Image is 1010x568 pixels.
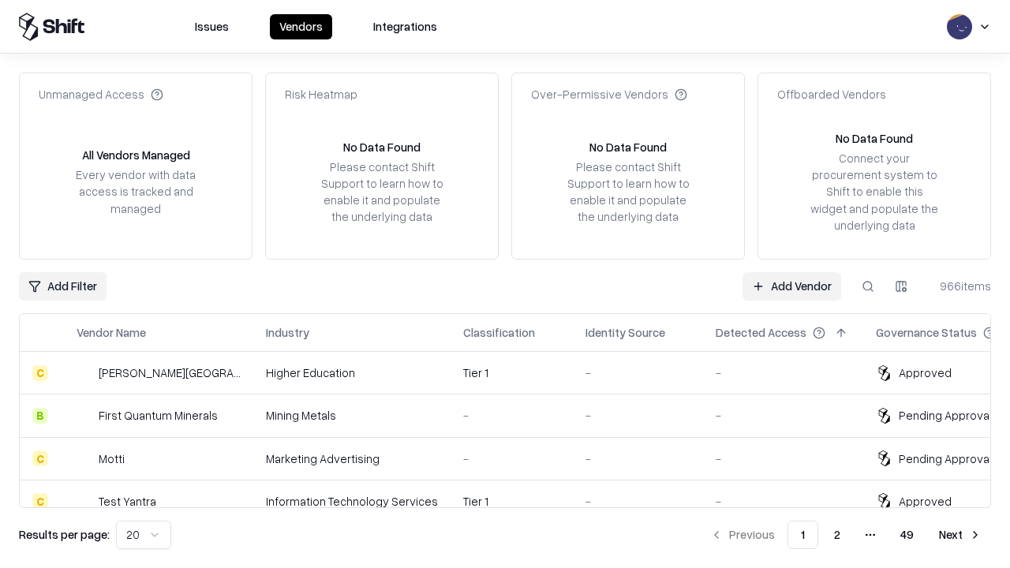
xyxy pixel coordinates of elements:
[19,526,110,543] p: Results per page:
[266,324,309,341] div: Industry
[585,493,690,510] div: -
[77,365,92,381] img: Reichman University
[99,450,125,467] div: Motti
[716,493,851,510] div: -
[899,493,952,510] div: Approved
[343,139,421,155] div: No Data Found
[876,324,977,341] div: Governance Status
[463,450,560,467] div: -
[364,14,447,39] button: Integrations
[716,450,851,467] div: -
[70,166,201,216] div: Every vendor with data access is tracked and managed
[716,407,851,424] div: -
[930,521,991,549] button: Next
[99,407,218,424] div: First Quantum Minerals
[716,324,806,341] div: Detected Access
[589,139,667,155] div: No Data Found
[463,407,560,424] div: -
[32,493,48,509] div: C
[701,521,991,549] nav: pagination
[99,364,241,381] div: [PERSON_NAME][GEOGRAPHIC_DATA]
[716,364,851,381] div: -
[743,272,841,301] a: Add Vendor
[266,407,438,424] div: Mining Metals
[77,408,92,424] img: First Quantum Minerals
[266,364,438,381] div: Higher Education
[77,493,92,509] img: Test Yantra
[270,14,332,39] button: Vendors
[531,86,687,103] div: Over-Permissive Vendors
[787,521,818,549] button: 1
[77,324,146,341] div: Vendor Name
[32,365,48,381] div: C
[285,86,357,103] div: Risk Heatmap
[585,450,690,467] div: -
[563,159,694,226] div: Please contact Shift Support to learn how to enable it and populate the underlying data
[77,450,92,466] img: Motti
[463,324,535,341] div: Classification
[585,407,690,424] div: -
[585,324,665,341] div: Identity Source
[777,86,886,103] div: Offboarded Vendors
[19,272,107,301] button: Add Filter
[266,450,438,467] div: Marketing Advertising
[888,521,926,549] button: 49
[821,521,853,549] button: 2
[32,450,48,466] div: C
[316,159,447,226] div: Please contact Shift Support to learn how to enable it and populate the underlying data
[82,147,190,163] div: All Vendors Managed
[809,150,940,234] div: Connect your procurement system to Shift to enable this widget and populate the underlying data
[32,408,48,424] div: B
[266,493,438,510] div: Information Technology Services
[185,14,238,39] button: Issues
[99,493,156,510] div: Test Yantra
[899,364,952,381] div: Approved
[899,407,992,424] div: Pending Approval
[899,450,992,467] div: Pending Approval
[463,364,560,381] div: Tier 1
[39,86,163,103] div: Unmanaged Access
[463,493,560,510] div: Tier 1
[928,278,991,294] div: 966 items
[585,364,690,381] div: -
[836,130,913,147] div: No Data Found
